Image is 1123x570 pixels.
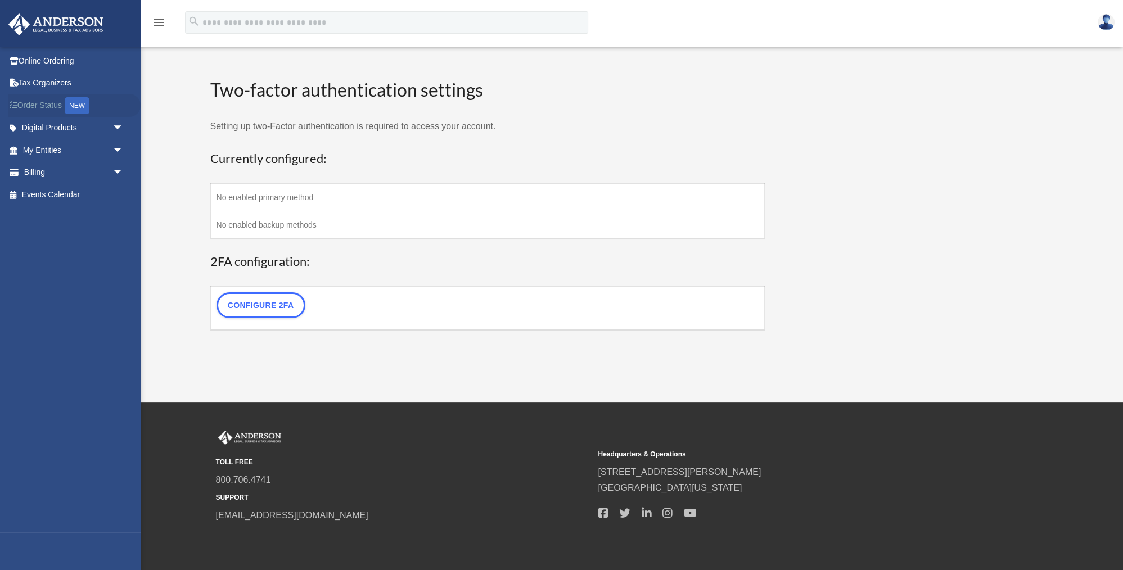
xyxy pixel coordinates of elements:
[216,510,368,520] a: [EMAIL_ADDRESS][DOMAIN_NAME]
[188,15,200,28] i: search
[112,161,135,184] span: arrow_drop_down
[598,483,742,492] a: [GEOGRAPHIC_DATA][US_STATE]
[216,431,283,445] img: Anderson Advisors Platinum Portal
[210,253,765,270] h3: 2FA configuration:
[598,449,973,460] small: Headquarters & Operations
[210,183,765,211] td: No enabled primary method
[210,119,765,134] p: Setting up two-Factor authentication is required to access your account.
[5,13,107,35] img: Anderson Advisors Platinum Portal
[8,183,141,206] a: Events Calendar
[216,475,271,485] a: 800.706.4741
[210,150,765,168] h3: Currently configured:
[8,72,141,94] a: Tax Organizers
[210,78,765,103] h2: Two-factor authentication settings
[152,20,165,29] a: menu
[210,211,765,239] td: No enabled backup methods
[217,292,305,318] a: Configure 2FA
[1098,14,1115,30] img: User Pic
[8,94,141,117] a: Order StatusNEW
[216,492,590,504] small: SUPPORT
[65,97,89,114] div: NEW
[8,161,141,184] a: Billingarrow_drop_down
[152,16,165,29] i: menu
[216,456,590,468] small: TOLL FREE
[112,139,135,162] span: arrow_drop_down
[8,139,141,161] a: My Entitiesarrow_drop_down
[598,467,761,477] a: [STREET_ADDRESS][PERSON_NAME]
[8,117,141,139] a: Digital Productsarrow_drop_down
[8,49,141,72] a: Online Ordering
[112,117,135,140] span: arrow_drop_down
